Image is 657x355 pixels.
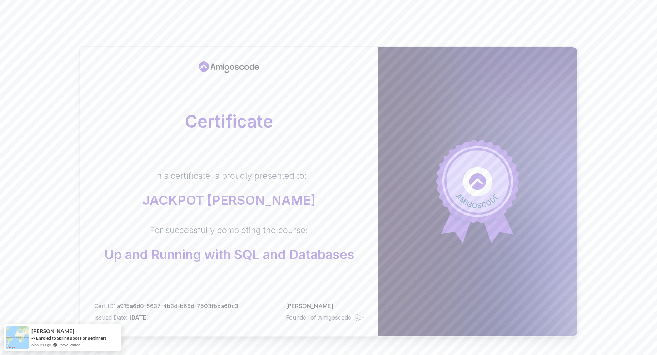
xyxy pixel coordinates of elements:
p: For successfully completing the course: [104,225,354,236]
p: Founder of Amigoscode [286,313,351,322]
p: JACKPOT [PERSON_NAME] [143,193,315,207]
p: This certificate is proudly presented to: [143,170,315,182]
p: Cert ID: [94,302,238,310]
a: Enroled to Spring Boot For Beginners [36,335,106,341]
img: provesource social proof notification image [6,326,29,349]
p: Issued Date: [94,313,238,322]
span: [DATE] [129,314,149,321]
span: a915a6d0-5637-4b3d-b68d-7503fbba60c3 [117,302,238,310]
p: [PERSON_NAME] [286,302,364,310]
span: 6 hours ago [31,342,51,348]
span: -> [31,335,35,341]
p: Up and Running with SQL and Databases [104,247,354,262]
h2: Certificate [94,113,364,130]
span: [PERSON_NAME] [31,328,74,334]
a: ProveSource [58,342,80,348]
